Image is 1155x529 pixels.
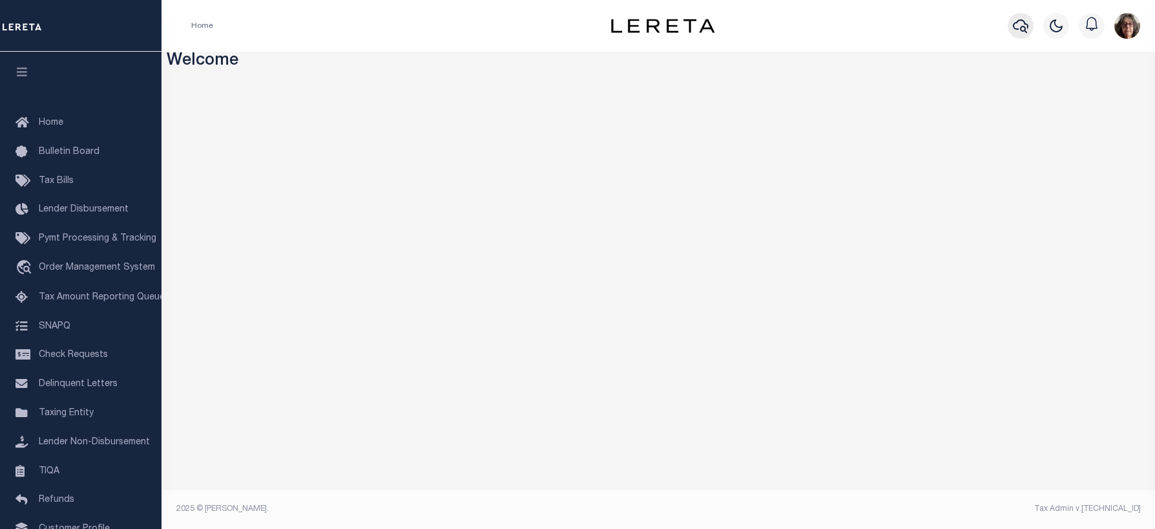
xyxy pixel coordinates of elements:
span: Tax Amount Reporting Queue [39,293,165,302]
span: Bulletin Board [39,147,99,157]
span: TIQA [39,466,59,475]
span: Delinquent Letters [39,380,118,389]
span: Home [39,118,63,127]
span: Taxing Entity [39,409,94,418]
span: Pymt Processing & Tracking [39,234,156,243]
span: Order Management System [39,263,155,272]
li: Home [191,20,213,32]
div: 2025 © [PERSON_NAME]. [167,503,659,515]
i: travel_explore [16,260,36,277]
span: Check Requests [39,351,108,360]
span: Tax Bills [39,177,74,186]
span: Refunds [39,495,74,504]
h3: Welcome [167,52,1150,72]
span: Lender Disbursement [39,205,129,214]
span: Lender Non-Disbursement [39,438,150,447]
div: Tax Admin v.[TECHNICAL_ID] [668,503,1141,515]
span: SNAPQ [39,321,70,330]
img: logo-dark.svg [611,19,714,33]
